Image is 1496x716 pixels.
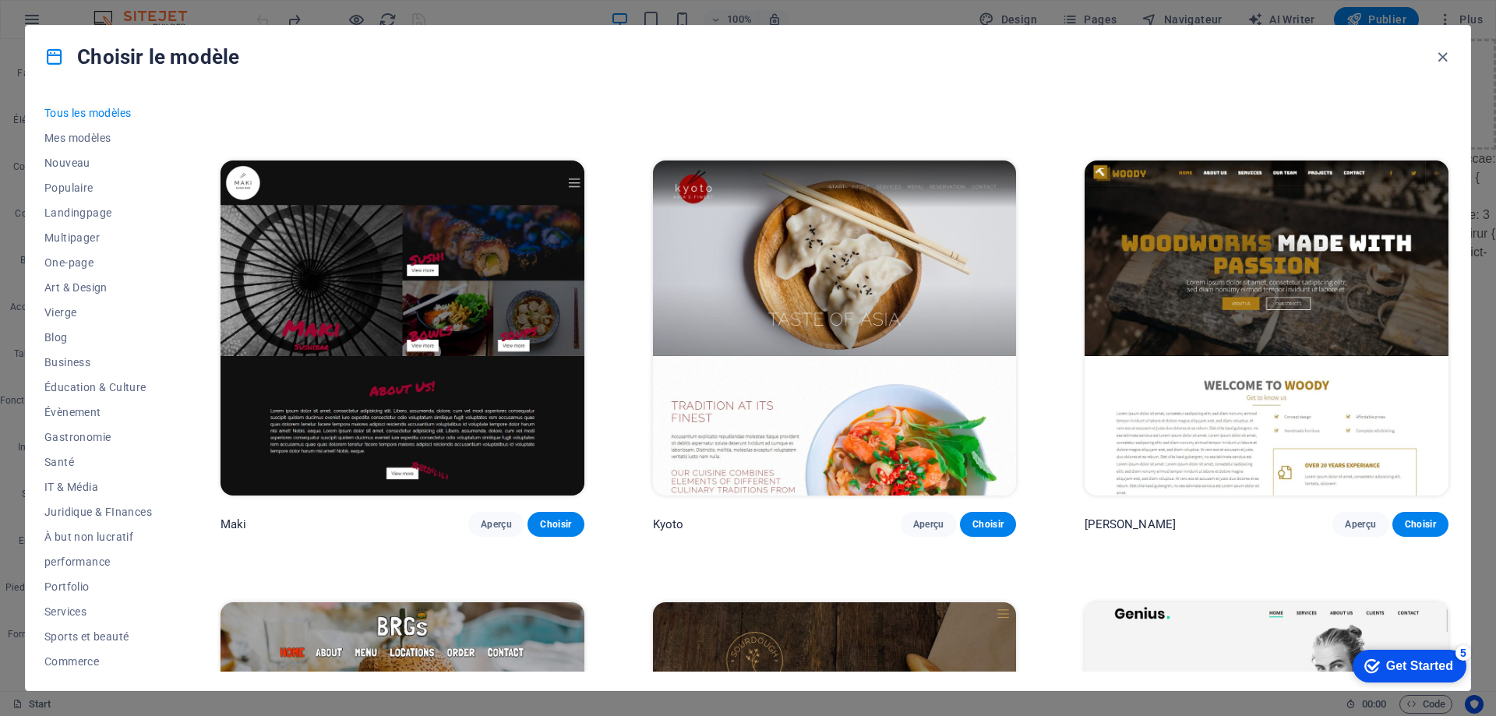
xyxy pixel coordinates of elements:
[44,150,152,175] button: Nouveau
[44,281,152,294] span: Art & Design
[44,549,152,574] button: performance
[44,450,152,474] button: Santé
[1405,518,1436,531] span: Choisir
[44,200,152,225] button: Landingpage
[221,160,584,496] img: Maki
[44,655,152,668] span: Commerce
[540,518,571,531] span: Choisir
[44,275,152,300] button: Art & Design
[44,400,152,425] button: Évènement
[44,506,152,518] span: Juridique & FInances
[44,474,152,499] button: IT & Média
[44,481,152,493] span: IT & Média
[44,630,152,643] span: Sports et beauté
[653,517,684,532] p: Kyoto
[44,101,152,125] button: Tous les modèles
[913,518,944,531] span: Aperçu
[44,44,239,69] h4: Choisir le modèle
[44,331,152,344] span: Blog
[44,306,152,319] span: Vierge
[44,556,152,568] span: performance
[44,132,152,144] span: Mes modèles
[44,456,152,468] span: Santé
[44,256,152,269] span: One-page
[44,206,152,219] span: Landingpage
[653,160,1017,496] img: Kyoto
[1345,518,1376,531] span: Aperçu
[44,425,152,450] button: Gastronomie
[44,381,152,393] span: Éducation & Culture
[960,512,1016,537] button: Choisir
[221,517,247,532] p: Maki
[468,512,524,537] button: Aperçu
[44,599,152,624] button: Services
[44,580,152,593] span: Portfolio
[901,512,957,537] button: Aperçu
[44,350,152,375] button: Business
[481,518,512,531] span: Aperçu
[44,431,152,443] span: Gastronomie
[44,531,152,543] span: À but non lucratif
[44,325,152,350] button: Blog
[1332,512,1388,537] button: Aperçu
[598,68,706,90] span: Ajouter les éléments
[44,406,152,418] span: Évènement
[44,250,152,275] button: One-page
[44,157,152,169] span: Nouveau
[1392,512,1448,537] button: Choisir
[44,231,152,244] span: Multipager
[115,3,131,19] div: 5
[44,107,152,119] span: Tous les modèles
[44,182,152,194] span: Populaire
[1085,517,1176,532] p: [PERSON_NAME]
[44,574,152,599] button: Portfolio
[1085,160,1448,496] img: Woody
[712,68,837,90] span: Coller le presse-papiers
[44,375,152,400] button: Éducation & Culture
[44,300,152,325] button: Vierge
[44,524,152,549] button: À but non lucratif
[46,17,113,31] div: Get Started
[44,225,152,250] button: Multipager
[972,518,1004,531] span: Choisir
[44,624,152,649] button: Sports et beauté
[44,605,152,618] span: Services
[44,356,152,369] span: Business
[12,8,126,41] div: Get Started 5 items remaining, 0% complete
[44,649,152,674] button: Commerce
[44,499,152,524] button: Juridique & FInances
[44,175,152,200] button: Populaire
[44,125,152,150] button: Mes modèles
[527,512,584,537] button: Choisir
